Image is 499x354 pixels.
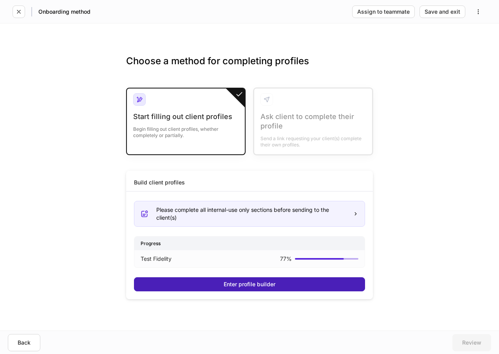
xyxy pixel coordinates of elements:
button: Assign to teammate [352,5,415,18]
div: Begin filling out client profiles, whether completely or partially. [133,121,239,139]
div: Build client profiles [134,179,185,186]
button: Enter profile builder [134,277,365,291]
p: 77 % [280,255,292,263]
button: Back [8,334,40,351]
div: Back [18,340,31,345]
div: Please complete all internal-use only sections before sending to the client(s) [156,206,347,222]
h3: Choose a method for completing profiles [126,55,373,80]
div: Assign to teammate [357,9,410,14]
button: Save and exit [419,5,465,18]
div: Progress [134,237,365,250]
div: Save and exit [425,9,460,14]
div: Start filling out client profiles [133,112,239,121]
h5: Onboarding method [38,8,90,16]
p: Test Fidelity [141,255,172,263]
div: Enter profile builder [224,282,275,287]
